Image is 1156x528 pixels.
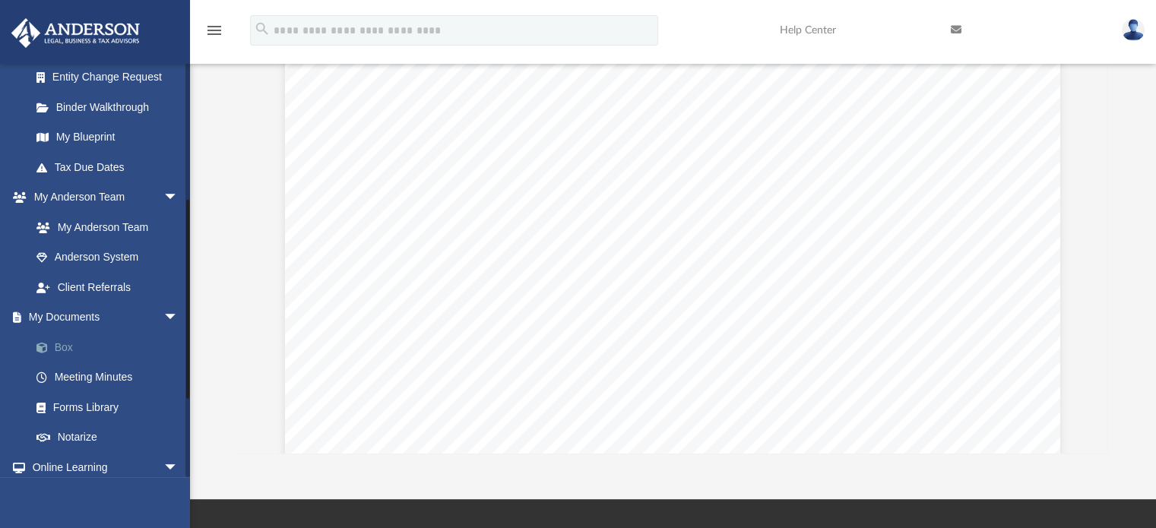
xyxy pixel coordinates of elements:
a: menu [205,29,223,40]
div: File preview [239,61,1108,453]
a: Binder Walkthrough [21,92,201,122]
span: arrow_drop_down [163,182,194,213]
a: My Documentsarrow_drop_down [11,302,201,333]
a: Anderson System [21,242,194,273]
a: Forms Library [21,392,194,422]
a: My Anderson Team [21,212,186,242]
i: menu [205,21,223,40]
a: Notarize [21,422,201,453]
div: Document Viewer [239,61,1108,453]
div: Preview [239,21,1108,454]
a: Client Referrals [21,272,194,302]
span: arrow_drop_down [163,452,194,483]
span: arrow_drop_down [163,302,194,334]
a: Entity Change Request [21,62,201,93]
img: Anderson Advisors Platinum Portal [7,18,144,48]
i: search [254,21,271,37]
a: Box [21,332,201,362]
a: Meeting Minutes [21,362,201,393]
a: Tax Due Dates [21,152,201,182]
a: My Blueprint [21,122,194,153]
a: Online Learningarrow_drop_down [11,452,194,482]
a: My Anderson Teamarrow_drop_down [11,182,194,213]
img: User Pic [1122,19,1145,41]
